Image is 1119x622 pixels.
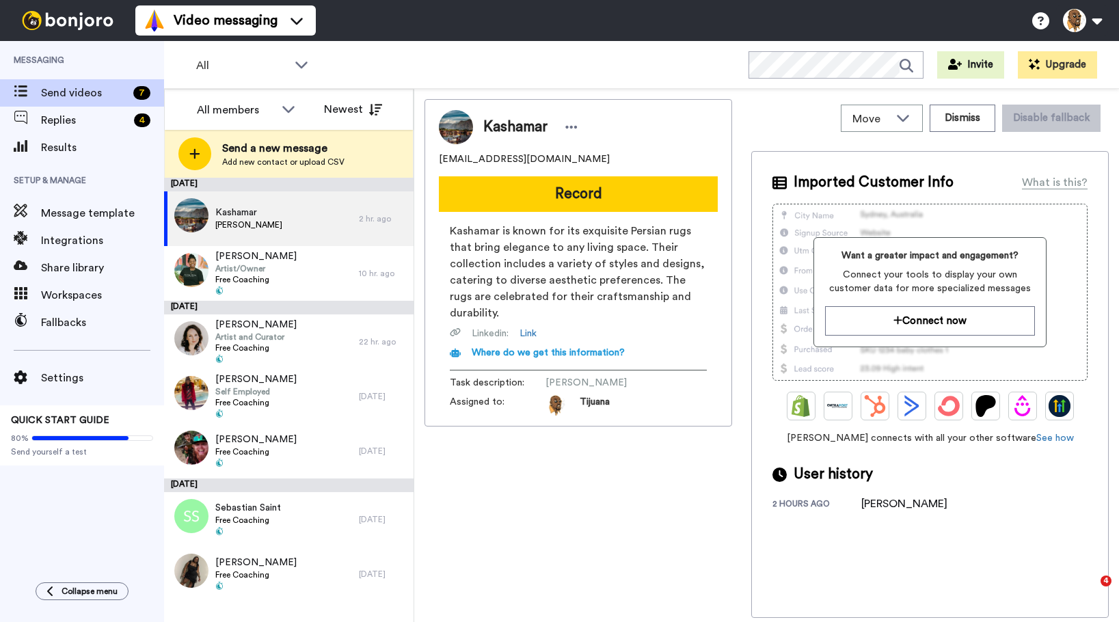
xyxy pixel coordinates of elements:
img: Patreon [975,395,997,417]
button: Newest [314,96,392,123]
img: ss.png [174,499,208,533]
span: Send a new message [222,140,345,157]
button: Connect now [825,306,1035,336]
span: Collapse menu [62,586,118,597]
span: [PERSON_NAME] [215,556,297,569]
img: 48c9bcdd-2551-4065-a180-e0e4afad6bec.jpg [174,431,208,465]
span: Add new contact or upload CSV [222,157,345,167]
img: ActiveCampaign [901,395,923,417]
img: Hubspot [864,395,886,417]
span: Artist/Owner [215,263,297,274]
span: Linkedin : [472,327,509,340]
span: Kashamar [483,117,548,137]
span: Want a greater impact and engagement? [825,249,1035,262]
span: Connect your tools to display your own customer data for more specialized messages [825,268,1035,295]
button: Dismiss [930,105,995,132]
span: Kashamar [215,206,282,219]
span: Free Coaching [215,274,297,285]
div: 10 hr. ago [359,268,407,279]
span: All [196,57,288,74]
span: Settings [41,370,164,386]
img: e62317c2-d2fe-489b-8ad4-b7d0a2be1910.jpg [174,554,208,588]
span: 80% [11,433,29,444]
div: 22 hr. ago [359,336,407,347]
button: Invite [937,51,1004,79]
span: Sebastian Saint [215,501,281,515]
div: [DATE] [164,478,414,492]
span: Fallbacks [41,314,164,331]
div: 7 [133,86,150,100]
div: 4 [134,113,150,127]
span: Replies [41,112,129,129]
span: Workspaces [41,287,164,303]
img: Shopify [790,395,812,417]
span: Video messaging [174,11,278,30]
span: Move [852,111,889,127]
img: e70e8684-1bd7-4561-9f8f-bad13c397279.jpg [174,198,208,232]
a: See how [1036,433,1074,443]
img: 81c4926a-c50b-42cf-8b6e-51ab2be611aa.jpg [174,376,208,410]
span: Kashamar is known for its exquisite Persian rugs that bring elegance to any living space. Their c... [450,223,707,321]
span: Send yourself a test [11,446,153,457]
span: 4 [1101,576,1111,586]
img: Drip [1012,395,1034,417]
div: 2 hours ago [772,498,861,512]
img: fa69f2a8-f094-47e1-bb98-894f928cd13d.jpg [174,253,208,287]
span: [PERSON_NAME] connects with all your other software [772,431,1088,445]
button: Collapse menu [36,582,129,600]
img: GoHighLevel [1049,395,1070,417]
span: Send videos [41,85,128,101]
button: Record [439,176,718,212]
span: Free Coaching [215,446,297,457]
span: Free Coaching [215,397,297,408]
span: [PERSON_NAME] [215,249,297,263]
img: AOh14GhEjaPh0ApFcDEkF8BHeDUOyUOOgDqA3jmRCib0HA [545,395,566,416]
span: [PERSON_NAME] [215,433,297,446]
div: [DATE] [359,569,407,580]
span: [PERSON_NAME] [215,219,282,230]
a: Link [520,327,537,340]
span: Task description : [450,376,545,390]
span: Artist and Curator [215,332,297,342]
div: 2 hr. ago [359,213,407,224]
div: [DATE] [359,514,407,525]
span: [PERSON_NAME] [545,376,675,390]
div: All members [197,102,275,118]
div: [DATE] [359,391,407,402]
span: Results [41,139,164,156]
span: Self Employed [215,386,297,397]
span: Free Coaching [215,515,281,526]
span: Tijuana [580,395,610,416]
div: [DATE] [359,446,407,457]
span: Integrations [41,232,164,249]
span: QUICK START GUIDE [11,416,109,425]
img: Image of Kashamar [439,110,473,144]
img: vm-color.svg [144,10,165,31]
span: User history [794,464,873,485]
img: d12f0d2e-d914-4d73-9b9a-585cf8b0d55a.jpg [174,321,208,355]
button: Upgrade [1018,51,1097,79]
img: ConvertKit [938,395,960,417]
div: [DATE] [164,178,414,191]
span: Message template [41,205,164,221]
span: Where do we get this information? [472,348,625,357]
span: [PERSON_NAME] [215,318,297,332]
iframe: Intercom live chat [1073,576,1105,608]
span: Share library [41,260,164,276]
img: bj-logo-header-white.svg [16,11,119,30]
span: Assigned to: [450,395,545,416]
span: Imported Customer Info [794,172,954,193]
img: Ontraport [827,395,849,417]
div: [DATE] [164,301,414,314]
span: [EMAIL_ADDRESS][DOMAIN_NAME] [439,152,610,166]
div: What is this? [1022,174,1088,191]
span: Free Coaching [215,342,297,353]
button: Disable fallback [1002,105,1101,132]
span: Free Coaching [215,569,297,580]
div: [PERSON_NAME] [861,496,947,512]
span: [PERSON_NAME] [215,373,297,386]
